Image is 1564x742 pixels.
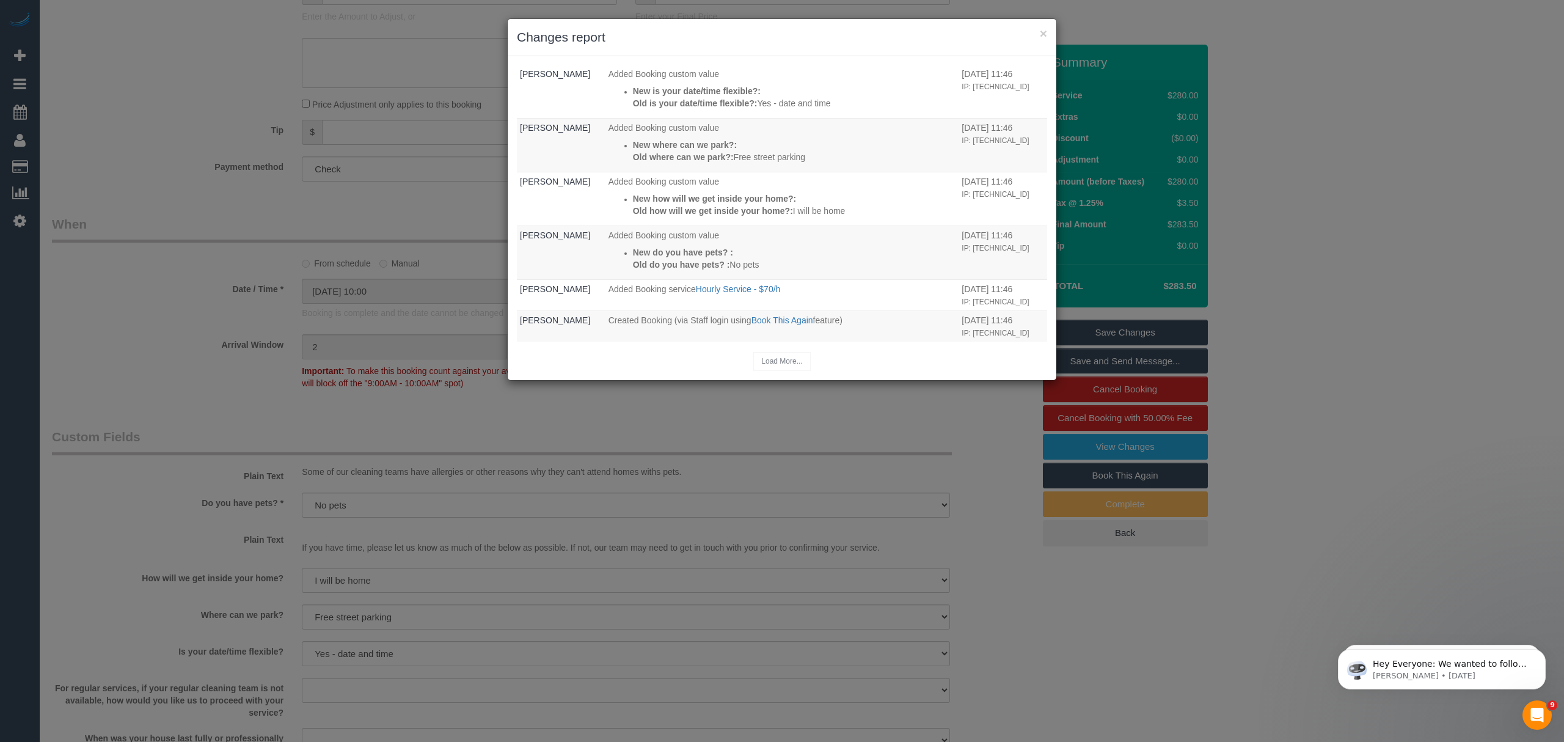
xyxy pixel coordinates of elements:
sui-modal: Changes report [508,19,1056,380]
td: Who [517,64,605,118]
p: Free street parking [633,151,956,163]
a: [PERSON_NAME] [520,284,590,294]
iframe: Intercom live chat [1522,700,1552,730]
small: IP: [TECHNICAL_ID] [962,298,1029,306]
span: Added Booking custom value [608,230,719,240]
td: When [959,64,1047,118]
p: Message from Ellie, sent 2d ago [53,47,211,58]
td: When [959,310,1047,342]
td: When [959,226,1047,279]
strong: Old is your date/time flexible?: [633,98,758,108]
strong: New where can we park?: [633,140,737,150]
td: What [605,118,959,172]
span: Added Booking custom value [608,123,719,133]
button: × [1040,27,1047,40]
td: What [605,279,959,310]
td: Who [517,279,605,310]
small: IP: [TECHNICAL_ID] [962,244,1029,252]
p: Yes - date and time [633,97,956,109]
span: 9 [1548,700,1557,710]
td: Who [517,172,605,226]
strong: Old how will we get inside your home?: [633,206,793,216]
span: Hey Everyone: We wanted to follow up and let you know we have been closely monitoring the account... [53,35,209,167]
td: Who [517,118,605,172]
small: IP: [TECHNICAL_ID] [962,136,1029,145]
small: IP: [TECHNICAL_ID] [962,83,1029,91]
strong: New do you have pets? : [633,248,733,257]
span: Created Booking (via Staff login using [608,315,751,325]
td: What [605,64,959,118]
strong: New how will we get inside your home?: [633,194,797,204]
td: Who [517,226,605,279]
a: Hourly Service - $70/h [696,284,781,294]
a: [PERSON_NAME] [520,123,590,133]
a: Book This Again [751,315,813,325]
strong: Old where can we park?: [633,152,734,162]
td: Who [517,310,605,342]
strong: Old do you have pets? : [633,260,730,270]
td: What [605,310,959,342]
p: I will be home [633,205,956,217]
small: IP: [TECHNICAL_ID] [962,329,1029,337]
td: When [959,172,1047,226]
span: feature) [813,315,842,325]
iframe: Intercom notifications message [1320,623,1564,709]
h3: Changes report [517,28,1047,46]
p: No pets [633,259,956,271]
span: Added Booking custom value [608,69,719,79]
a: [PERSON_NAME] [520,230,590,240]
td: What [605,172,959,226]
a: [PERSON_NAME] [520,177,590,186]
span: Added Booking custom value [608,177,719,186]
small: IP: [TECHNICAL_ID] [962,190,1029,199]
td: When [959,118,1047,172]
td: What [605,226,959,279]
a: [PERSON_NAME] [520,69,590,79]
strong: New is your date/time flexible?: [633,86,761,96]
td: When [959,279,1047,310]
span: Added Booking service [608,284,696,294]
a: [PERSON_NAME] [520,315,590,325]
